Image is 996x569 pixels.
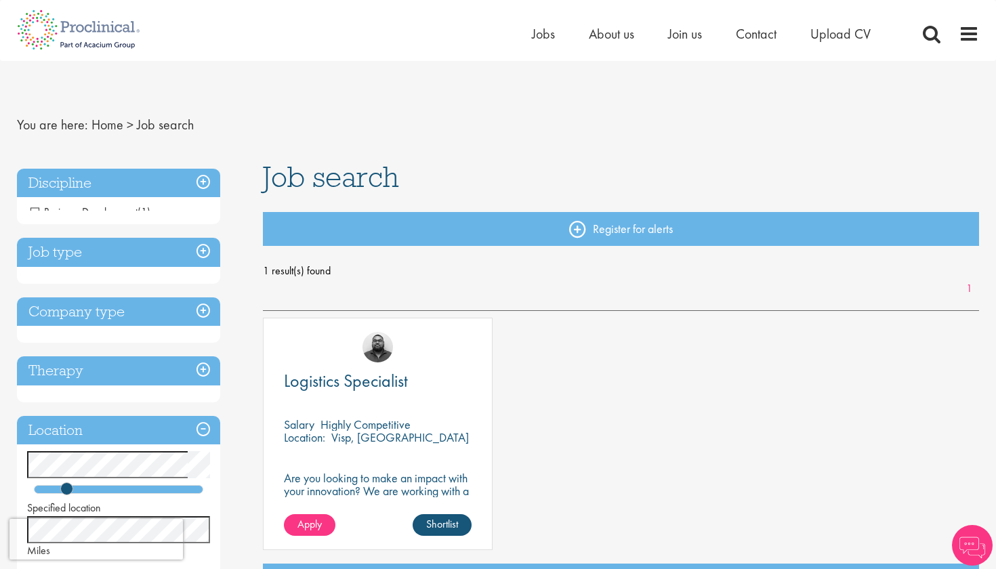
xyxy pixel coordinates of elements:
span: Location: [284,429,325,445]
img: Chatbot [952,525,993,566]
span: You are here: [17,116,88,133]
a: About us [589,25,634,43]
span: - [22,201,26,222]
h3: Therapy [17,356,220,385]
img: Ashley Bennett [362,332,393,362]
span: Apply [297,517,322,531]
span: 1 result(s) found [263,261,980,281]
h3: Company type [17,297,220,326]
a: Contact [736,25,776,43]
a: Upload CV [810,25,871,43]
span: Salary [284,417,314,432]
h3: Location [17,416,220,445]
a: Jobs [532,25,555,43]
p: Highly Competitive [320,417,411,432]
span: (1) [138,205,150,219]
a: Register for alerts [263,212,980,246]
a: Apply [284,514,335,536]
span: Logistics Specialist [284,369,408,392]
h3: Discipline [17,169,220,198]
span: Business Development [30,205,138,219]
span: Job search [263,159,399,195]
p: Visp, [GEOGRAPHIC_DATA] [331,429,469,445]
p: Are you looking to make an impact with your innovation? We are working with a well-established ph... [284,471,472,536]
iframe: reCAPTCHA [9,519,183,560]
a: Logistics Specialist [284,373,472,389]
a: breadcrumb link [91,116,123,133]
span: Specified location [27,501,101,515]
h3: Job type [17,238,220,267]
span: Job search [137,116,194,133]
span: Business Development [30,205,150,219]
a: Shortlist [413,514,472,536]
span: > [127,116,133,133]
a: Join us [668,25,702,43]
a: 1 [959,281,979,297]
